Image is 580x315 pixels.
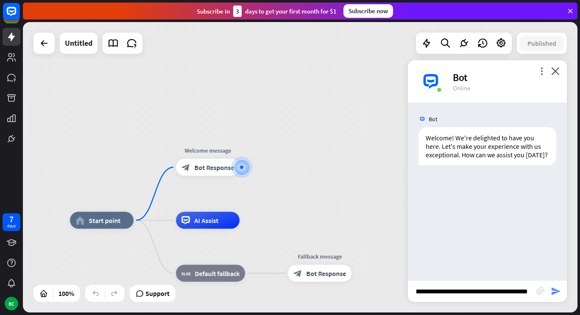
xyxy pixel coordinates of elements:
div: days [7,223,16,229]
i: block_attachment [536,287,545,295]
span: Bot Response [194,163,234,172]
i: home_2 [75,216,84,225]
span: Start point [89,216,120,225]
div: Welcome message [170,146,246,155]
div: Subscribe now [343,4,393,18]
div: BC [5,297,18,310]
div: 3 [233,6,242,17]
span: AI Assist [194,216,218,225]
i: send [551,286,561,296]
a: 7 days [3,213,20,231]
div: Subscribe in days to get your first month for $1 [197,6,337,17]
i: more_vert [538,67,546,75]
i: block_bot_response [293,269,302,278]
div: Online [453,84,557,92]
span: Support [145,287,170,300]
div: 100% [56,287,77,300]
div: 7 [9,215,14,223]
span: Bot [429,115,438,123]
i: block_bot_response [181,163,190,172]
div: Bot [453,71,557,84]
span: Default fallback [195,269,240,278]
span: Bot Response [306,269,346,278]
button: Open LiveChat chat widget [7,3,32,29]
i: block_fallback [181,269,190,278]
i: close [551,67,560,75]
button: Published [520,36,564,51]
div: Welcome! We're delighted to have you here. Let's make your experience with us exceptional. How ca... [418,127,556,165]
div: Fallback message [282,252,358,261]
div: Untitled [65,33,92,54]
